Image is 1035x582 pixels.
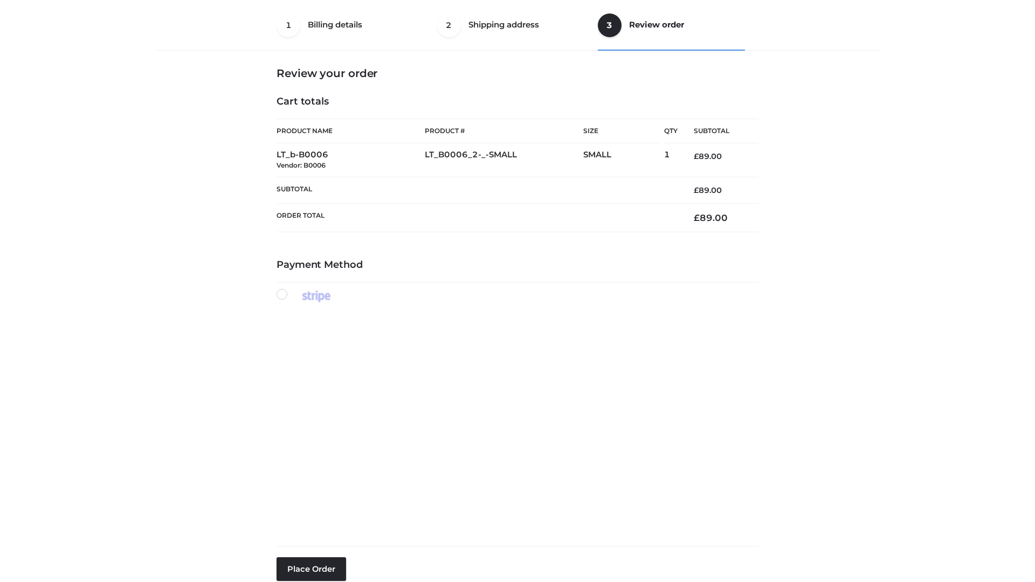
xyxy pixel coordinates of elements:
td: LT_b-B0006 [277,143,425,177]
th: Size [583,119,659,143]
td: SMALL [583,143,664,177]
td: LT_B0006_2-_-SMALL [425,143,583,177]
h4: Cart totals [277,96,758,108]
span: £ [694,212,700,223]
iframe: Secure payment input frame [274,300,756,537]
h4: Payment Method [277,259,758,271]
th: Product Name [277,119,425,143]
span: £ [694,185,699,195]
th: Subtotal [678,119,758,143]
span: £ [694,151,699,161]
th: Order Total [277,204,678,232]
bdi: 89.00 [694,185,722,195]
button: Place order [277,557,346,581]
th: Subtotal [277,177,678,203]
td: 1 [664,143,678,177]
h3: Review your order [277,67,758,80]
bdi: 89.00 [694,151,722,161]
bdi: 89.00 [694,212,728,223]
small: Vendor: B0006 [277,161,326,169]
th: Product # [425,119,583,143]
th: Qty [664,119,678,143]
